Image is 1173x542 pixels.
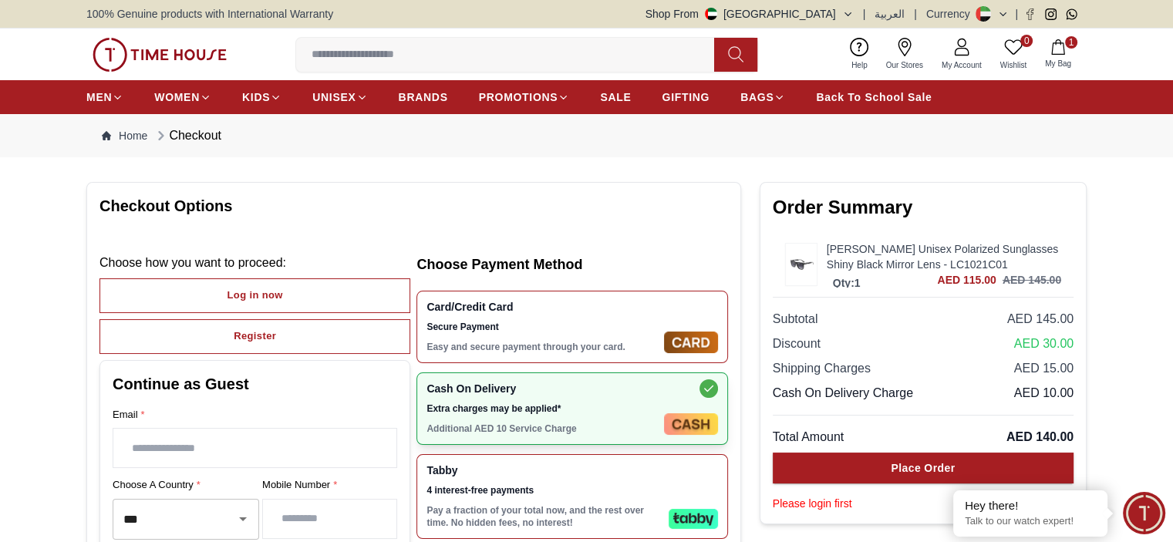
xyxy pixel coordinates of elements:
span: Help [845,59,874,71]
a: KIDS [242,83,281,111]
a: GIFTING [662,83,710,111]
p: Choose how you want to proceed : [99,254,410,272]
span: Shipping Charges [773,359,871,378]
span: KIDS [242,89,270,105]
button: Place Order [773,453,1074,483]
a: UNISEX [312,83,367,111]
span: Discount [773,335,821,353]
button: 1My Bag [1036,36,1080,72]
a: Help [842,35,877,74]
h2: Order Summary [773,195,1074,220]
span: My Account [935,59,988,71]
span: Secure Payment [426,321,657,333]
span: | [863,6,866,22]
a: Whatsapp [1066,8,1077,20]
a: Facebook [1024,8,1036,20]
span: 100% Genuine products with International Warranty [86,6,333,22]
div: Chat Widget [1123,492,1165,534]
a: SALE [600,83,631,111]
a: BAGS [740,83,785,111]
a: Home [102,128,147,143]
span: Extra charges may be applied* [426,402,657,415]
span: AED 30.00 [1014,335,1074,353]
img: Card/Credit Card [664,332,718,353]
button: Register [99,319,410,354]
span: 0 [1020,35,1033,47]
div: Checkout [153,126,221,145]
button: Log in now [99,278,410,313]
span: Tabby [426,464,662,476]
div: Register [234,328,276,345]
div: Hey there! [965,498,1096,513]
div: Log in now [228,287,283,305]
a: MEN [86,83,123,111]
span: AED 140.00 [1006,428,1074,446]
a: [PERSON_NAME] Unisex Polarized Sunglasses Shiny Black Mirror Lens - LC1021C01 [827,241,1061,272]
p: Talk to our watch expert! [965,515,1096,528]
span: AED 15.00 [1014,359,1074,378]
span: GIFTING [662,89,710,105]
div: Place Order [891,460,955,476]
span: PROMOTIONS [479,89,558,105]
span: BRANDS [399,89,448,105]
span: Subtotal [773,310,818,328]
span: MEN [86,89,112,105]
img: ... [786,244,817,286]
label: Mobile Number [262,477,397,493]
h3: AED 145.00 [1003,272,1061,288]
img: United Arab Emirates [705,8,717,20]
span: My Bag [1039,58,1077,69]
span: Cash On Delivery Charge [773,384,913,402]
nav: Breadcrumb [86,114,1087,157]
span: Choose a country [113,477,204,493]
span: AED 10.00 [1014,384,1074,402]
span: BAGS [740,89,774,105]
span: 1 [1065,36,1077,49]
span: Card/Credit Card [426,301,657,313]
span: 4 interest-free payments [426,484,662,497]
img: Tabby [669,509,718,529]
a: Instagram [1045,8,1057,20]
p: Easy and secure payment through your card. [426,341,657,353]
a: BRANDS [399,83,448,111]
span: Wishlist [994,59,1033,71]
h2: Choose Payment Method [416,254,727,275]
div: Currency [926,6,976,22]
h2: Continue as Guest [113,373,397,395]
span: Our Stores [880,59,929,71]
a: 0Wishlist [991,35,1036,74]
span: Cash On Delivery [426,382,657,395]
p: Qty: 1 [830,275,864,291]
span: Total Amount [773,428,844,446]
p: Additional AED 10 Service Charge [426,422,657,435]
button: العربية [875,6,905,22]
button: Shop From[GEOGRAPHIC_DATA] [645,6,854,22]
a: Our Stores [877,35,932,74]
span: WOMEN [154,89,200,105]
img: Cash On Delivery [664,413,718,435]
img: ... [93,38,227,72]
a: PROMOTIONS [479,83,570,111]
a: Back To School Sale [816,83,932,111]
span: SALE [600,89,631,105]
span: | [914,6,917,22]
p: Pay a fraction of your total now, and the rest over time. No hidden fees, no interest! [426,504,662,529]
span: UNISEX [312,89,356,105]
span: Back To School Sale [816,89,932,105]
h1: Checkout Options [99,195,728,217]
a: WOMEN [154,83,211,111]
label: Email [113,407,397,422]
span: | [1015,6,1018,22]
span: AED 145.00 [1007,310,1074,328]
div: Please login first [773,496,852,511]
button: Open [232,508,254,530]
span: AED 115.00 [937,272,996,288]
